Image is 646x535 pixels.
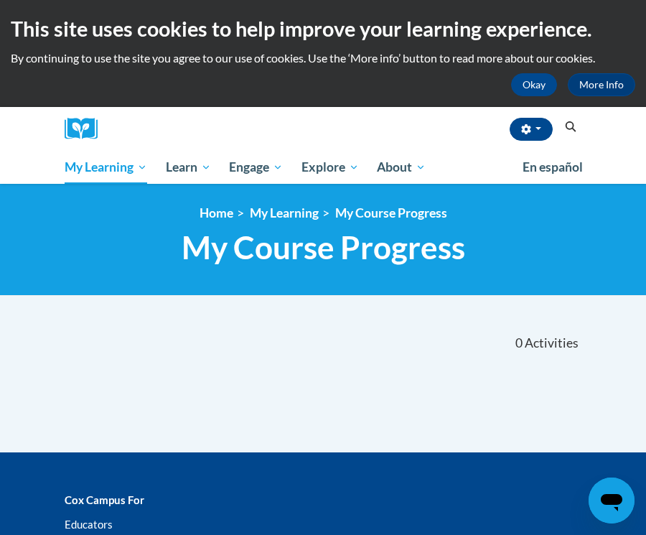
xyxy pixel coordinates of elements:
[65,118,108,140] a: Cox Campus
[513,152,592,182] a: En español
[65,118,108,140] img: Logo brand
[568,73,635,96] a: More Info
[335,205,447,220] a: My Course Progress
[220,151,292,184] a: Engage
[55,151,156,184] a: My Learning
[525,335,579,351] span: Activities
[292,151,368,184] a: Explore
[229,159,283,176] span: Engage
[523,159,583,175] span: En español
[156,151,220,184] a: Learn
[54,151,592,184] div: Main menu
[250,205,319,220] a: My Learning
[11,14,635,43] h2: This site uses cookies to help improve your learning experience.
[65,159,147,176] span: My Learning
[301,159,359,176] span: Explore
[65,518,113,531] a: Educators
[560,118,581,136] button: Search
[515,335,523,351] span: 0
[510,118,553,141] button: Account Settings
[200,205,233,220] a: Home
[589,478,635,524] iframe: Button to launch messaging window
[368,151,436,184] a: About
[166,159,211,176] span: Learn
[377,159,426,176] span: About
[182,228,465,266] span: My Course Progress
[511,73,557,96] button: Okay
[65,493,144,506] b: Cox Campus For
[11,50,635,66] p: By continuing to use the site you agree to our use of cookies. Use the ‘More info’ button to read...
